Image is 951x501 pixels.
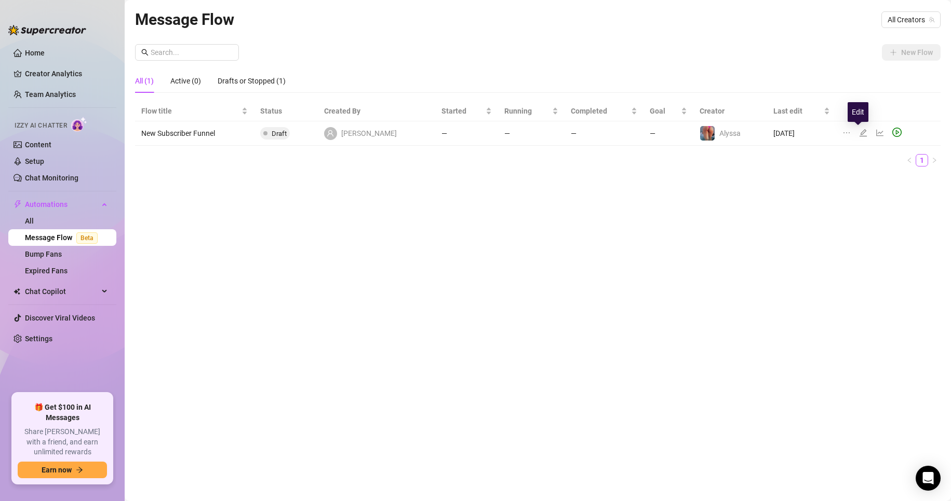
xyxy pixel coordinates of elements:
[8,25,86,35] img: logo-BBDzfeDw.svg
[928,154,941,166] button: right
[931,157,937,163] span: right
[876,129,884,137] span: line-chart
[71,117,87,132] img: AI Chatter
[170,75,201,87] div: Active (0)
[916,154,928,166] li: 1
[767,101,836,121] th: Last edit
[254,101,318,121] th: Status
[906,157,913,163] span: left
[25,141,51,149] a: Content
[327,130,334,137] span: user
[571,105,629,117] span: Completed
[25,314,95,322] a: Discover Viral Videos
[15,121,67,131] span: Izzy AI Chatter
[135,75,154,87] div: All (1)
[25,65,108,82] a: Creator Analytics
[644,121,694,146] td: —
[929,17,935,23] span: team
[272,130,287,137] span: Draft
[135,121,254,146] td: New Subscriber Funnel
[916,466,941,491] div: Open Intercom Messenger
[25,196,99,213] span: Automations
[644,101,694,121] th: Goal
[767,121,836,146] td: [DATE]
[848,102,868,122] div: Edit
[76,232,98,244] span: Beta
[341,128,397,139] span: [PERSON_NAME]
[18,462,107,478] button: Earn nowarrow-right
[700,126,715,141] img: Alyssa
[135,101,254,121] th: Flow title
[903,154,916,166] button: left
[773,105,821,117] span: Last edit
[719,129,741,137] span: Alyssa
[135,7,234,32] article: Message Flow
[18,402,107,423] span: 🎁 Get $100 in AI Messages
[916,155,928,166] a: 1
[435,101,498,121] th: Started
[25,90,76,99] a: Team Analytics
[151,47,233,58] input: Search...
[498,101,565,121] th: Running
[565,101,644,121] th: Completed
[318,101,435,121] th: Created By
[888,12,934,27] span: All Creators
[25,49,45,57] a: Home
[14,288,20,295] img: Chat Copilot
[650,105,679,117] span: Goal
[25,174,78,182] a: Chat Monitoring
[25,267,68,275] a: Expired Fans
[882,44,941,61] button: New Flow
[504,105,550,117] span: Running
[14,200,22,208] span: thunderbolt
[42,466,72,474] span: Earn now
[25,250,62,258] a: Bump Fans
[25,283,99,300] span: Chat Copilot
[141,49,149,56] span: search
[565,121,644,146] td: —
[25,233,102,242] a: Message FlowBeta
[928,154,941,166] li: Next Page
[25,217,34,225] a: All
[892,128,902,137] span: play-circle
[842,129,851,137] span: ellipsis
[25,335,52,343] a: Settings
[498,121,565,146] td: —
[441,105,484,117] span: Started
[859,129,867,137] span: edit
[141,105,239,117] span: Flow title
[76,466,83,474] span: arrow-right
[25,157,44,165] a: Setup
[218,75,286,87] div: Drafts or Stopped (1)
[693,101,767,121] th: Creator
[435,121,498,146] td: —
[903,154,916,166] li: Previous Page
[18,427,107,457] span: Share [PERSON_NAME] with a friend, and earn unlimited rewards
